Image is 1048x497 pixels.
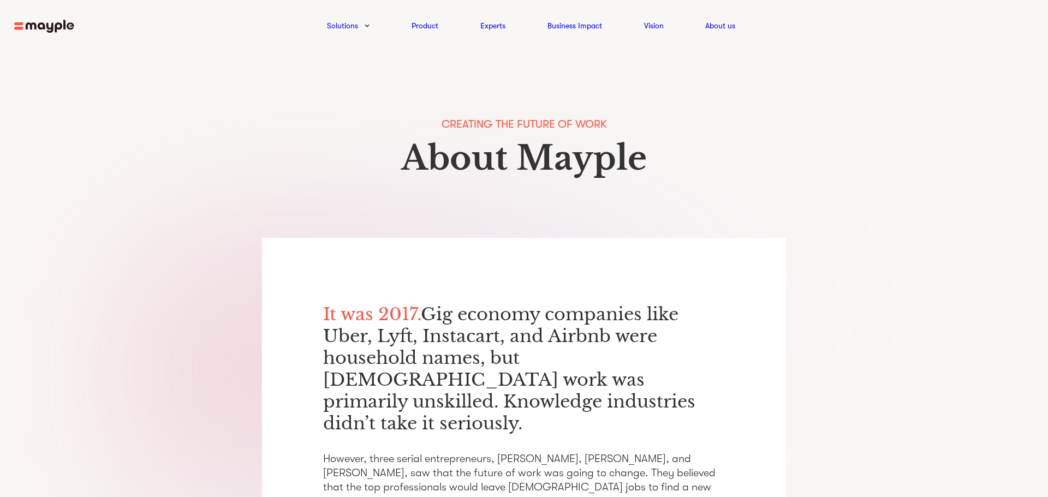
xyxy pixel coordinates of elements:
span: It was 2017. [323,303,421,325]
a: Business Impact [547,19,602,32]
a: Product [412,19,438,32]
a: Vision [644,19,664,32]
p: Gig economy companies like Uber, Lyft, Instacart, and Airbnb were household names, but [DEMOGRAPH... [323,303,725,434]
a: Solutions [327,19,358,32]
a: Experts [480,19,505,32]
img: mayple-logo [14,20,74,33]
img: arrow-down [365,24,370,27]
a: About us [705,19,735,32]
